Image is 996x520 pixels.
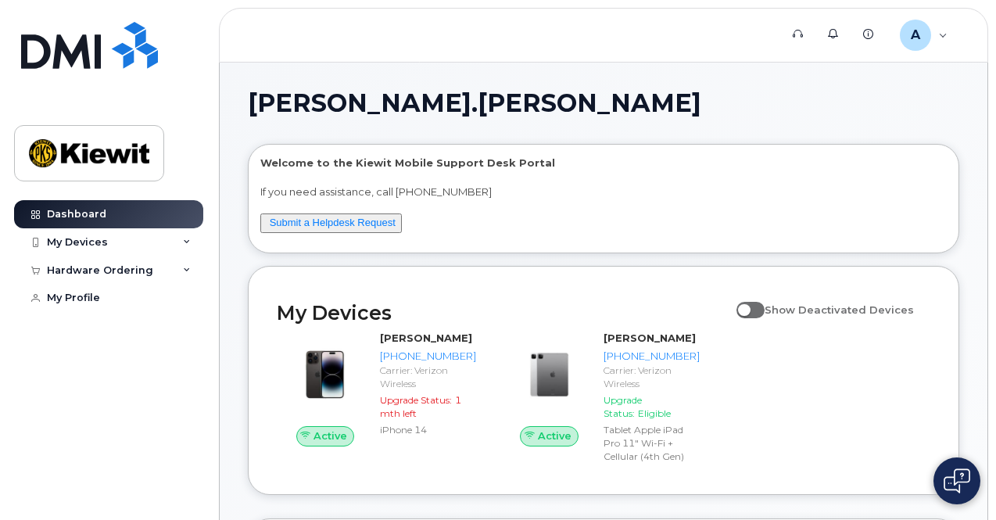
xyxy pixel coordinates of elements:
[260,185,947,199] p: If you need assistance, call [PHONE_NUMBER]
[604,349,700,364] div: [PHONE_NUMBER]
[638,407,671,419] span: Eligible
[380,332,472,344] strong: [PERSON_NAME]
[270,217,396,228] a: Submit a Helpdesk Request
[765,303,914,316] span: Show Deactivated Devices
[604,423,700,463] div: Tablet Apple iPad Pro 11" Wi-Fi + Cellular (4th Gen)
[313,429,347,443] span: Active
[501,331,707,466] a: Active[PERSON_NAME][PHONE_NUMBER]Carrier: Verizon WirelessUpgrade Status:EligibleTablet Apple iPa...
[277,301,729,325] h2: My Devices
[736,295,749,307] input: Show Deactivated Devices
[514,339,586,411] img: image20231002-3703462-7tm9rn.jpeg
[380,423,476,436] div: iPhone 14
[260,156,947,170] p: Welcome to the Kiewit Mobile Support Desk Portal
[260,213,402,233] button: Submit a Helpdesk Request
[248,91,701,115] span: [PERSON_NAME].[PERSON_NAME]
[538,429,571,443] span: Active
[604,394,642,419] span: Upgrade Status:
[604,332,696,344] strong: [PERSON_NAME]
[277,331,482,446] a: Active[PERSON_NAME][PHONE_NUMBER]Carrier: Verizon WirelessUpgrade Status:1 mth leftiPhone 14
[944,468,970,493] img: Open chat
[380,349,476,364] div: [PHONE_NUMBER]
[604,364,700,390] div: Carrier: Verizon Wireless
[380,364,476,390] div: Carrier: Verizon Wireless
[380,394,452,406] span: Upgrade Status:
[380,394,461,419] span: 1 mth left
[289,339,361,411] img: image20231002-3703462-njx0qo.jpeg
